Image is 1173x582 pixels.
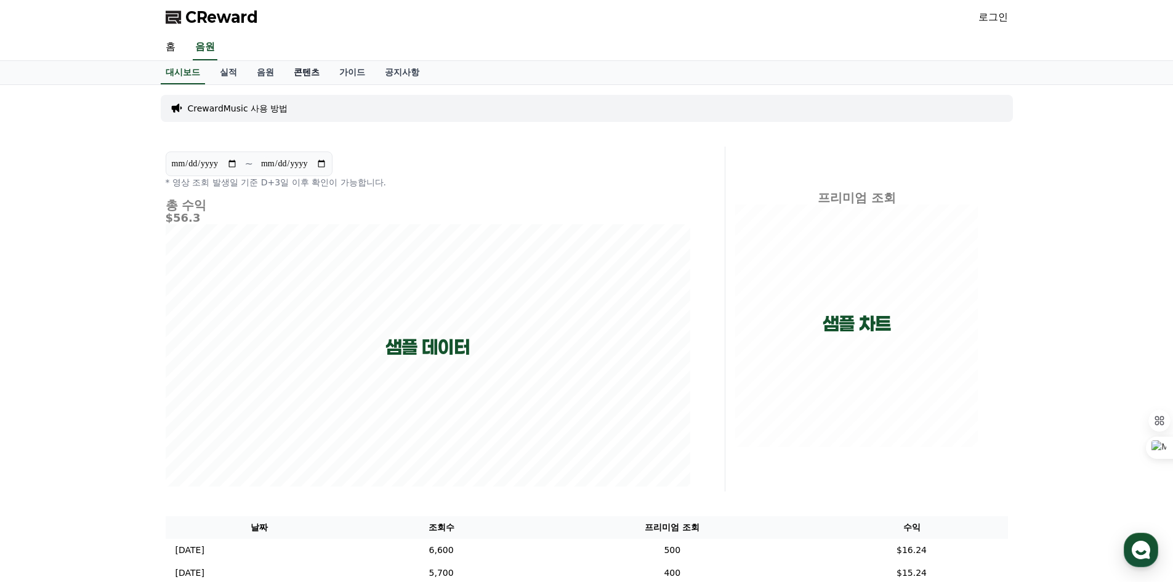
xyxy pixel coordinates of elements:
p: 샘플 차트 [823,313,891,335]
p: [DATE] [175,567,204,580]
th: 수익 [816,516,1008,539]
h4: 프리미엄 조회 [735,191,978,204]
a: 공지사항 [375,61,429,84]
a: 설정 [159,390,236,421]
span: 설정 [190,409,205,419]
p: 샘플 데이터 [385,336,470,358]
span: 홈 [39,409,46,419]
p: ~ [245,156,253,171]
span: CReward [185,7,258,27]
a: 홈 [4,390,81,421]
p: * 영상 조회 발생일 기준 D+3일 이후 확인이 가능합니다. [166,176,690,188]
th: 프리미엄 조회 [529,516,815,539]
a: 대화 [81,390,159,421]
a: 음원 [193,34,217,60]
p: [DATE] [175,544,204,557]
span: 대화 [113,410,127,419]
a: CrewardMusic 사용 방법 [188,102,288,115]
a: 대시보드 [161,61,205,84]
a: 홈 [156,34,185,60]
a: CReward [166,7,258,27]
h4: 총 수익 [166,198,690,212]
td: 6,600 [353,539,529,562]
a: 콘텐츠 [284,61,329,84]
a: 가이드 [329,61,375,84]
td: $16.24 [816,539,1008,562]
th: 조회수 [353,516,529,539]
td: 500 [529,539,815,562]
a: 실적 [210,61,247,84]
a: 음원 [247,61,284,84]
a: 로그인 [978,10,1008,25]
th: 날짜 [166,516,354,539]
h5: $56.3 [166,212,690,224]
